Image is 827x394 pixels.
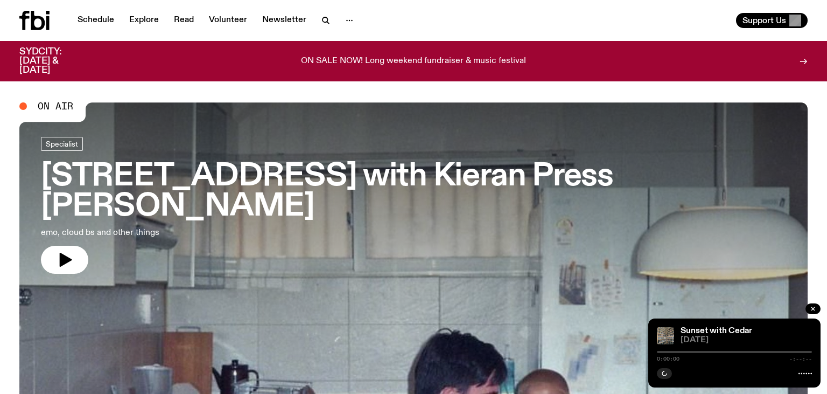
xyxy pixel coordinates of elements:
span: -:--:-- [789,356,812,362]
a: Sunset with Cedar [681,327,752,335]
p: emo, cloud bs and other things [41,226,317,239]
span: Support Us [742,16,786,25]
a: [STREET_ADDRESS] with Kieran Press [PERSON_NAME]emo, cloud bs and other things [41,137,786,274]
h3: [STREET_ADDRESS] with Kieran Press [PERSON_NAME] [41,162,786,222]
span: On Air [38,101,73,111]
span: [DATE] [681,336,812,344]
a: Volunteer [202,13,254,28]
button: Support Us [736,13,808,28]
a: Read [167,13,200,28]
a: Explore [123,13,165,28]
span: 0:00:00 [657,356,679,362]
h3: SYDCITY: [DATE] & [DATE] [19,47,88,75]
img: A corner shot of the fbi music library [657,327,674,344]
a: Newsletter [256,13,313,28]
a: Schedule [71,13,121,28]
span: Specialist [46,140,78,148]
a: Specialist [41,137,83,151]
p: ON SALE NOW! Long weekend fundraiser & music festival [301,57,526,66]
